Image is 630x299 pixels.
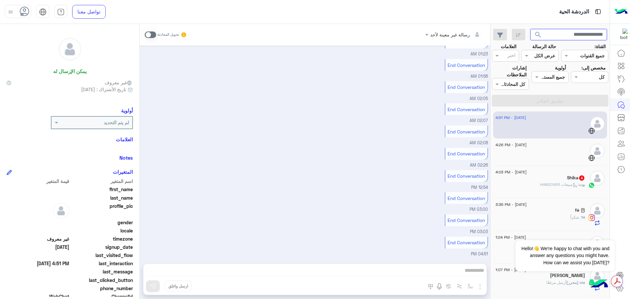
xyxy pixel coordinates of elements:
[448,107,485,112] span: End Conversation
[534,31,542,39] span: search
[71,252,133,259] span: last_visited_flow
[54,5,67,19] a: tab
[448,62,485,68] span: End Conversation
[587,273,610,296] img: hulul-logo.png
[119,155,133,161] h6: Notes
[501,43,516,50] label: العلامات
[590,269,605,283] img: defaultAdmin.png
[579,175,584,181] span: 4
[495,234,526,240] span: [DATE] - 1:24 PM
[121,108,133,113] h6: أولوية
[555,64,566,71] label: أولوية
[53,203,69,219] img: defaultAdmin.png
[615,5,628,19] img: Logo
[71,260,133,267] span: last_interaction
[157,32,179,37] small: تحويل المحادثة
[532,43,556,50] label: حالة الرسالة
[71,268,133,275] span: last_message
[71,285,133,292] span: phone_number
[7,136,133,142] h6: العلامات
[7,178,69,185] span: قيمة المتغير
[71,219,133,226] span: gender
[590,116,605,131] img: defaultAdmin.png
[471,251,488,256] span: 04:51 PM
[448,217,485,223] span: End Conversation
[71,235,133,242] span: timezone
[71,186,133,193] span: first_name
[515,240,614,271] span: Hello!👋 We're happy to chat with you and answer any questions you might have. How can we assist y...
[105,79,133,86] span: غير معروف
[7,235,69,242] span: غير معروف
[507,52,516,60] div: اختر
[550,273,585,278] h5: Ola Elshafeey
[594,8,602,16] img: tab
[546,280,566,285] span: أرسل مرفقًا
[559,8,589,16] p: الدردشة الحية
[165,281,192,292] button: ارسل واغلق
[470,118,488,123] span: 02:07 AM
[470,207,488,212] span: 03:00 PM
[581,215,585,220] span: fé
[59,38,81,60] img: defaultAdmin.png
[71,178,133,185] span: اسم المتغير
[590,144,605,158] img: defaultAdmin.png
[588,128,595,134] img: WebChat
[495,142,527,148] span: [DATE] - 4:26 PM
[540,182,578,187] span: : مبيعات HANDOVER
[448,129,485,134] span: End Conversation
[81,86,126,93] span: تاريخ الأشتراك : [DATE]
[7,219,69,226] span: null
[7,268,69,275] span: null
[470,96,488,101] span: 02:05 AM
[71,194,133,201] span: last_name
[495,202,527,208] span: [DATE] - 3:36 PM
[448,195,485,201] span: End Conversation
[7,8,15,16] img: profile
[492,64,527,78] label: إشارات الملاحظات
[595,43,606,50] label: القناة:
[448,84,485,90] span: End Conversation
[7,244,69,250] span: 2025-09-13T14:30:23.129Z
[470,229,488,234] span: 03:03 PM
[581,64,606,71] label: مخصص إلى:
[471,51,488,56] span: 01:23 AM
[616,29,628,40] img: 114004088273201
[578,182,585,187] span: بوت
[71,203,133,218] span: profile_pic
[39,8,47,16] img: tab
[471,185,488,190] span: 12:54 PM
[7,252,69,259] span: null
[72,5,106,19] a: تواصل معنا
[448,173,485,179] span: End Conversation
[448,40,485,46] span: End Conversation
[53,68,87,74] h6: يمكن الإرسال له
[590,203,605,218] img: defaultAdmin.png
[71,227,133,234] span: locale
[495,267,526,273] span: [DATE] - 1:07 PM
[567,175,585,181] h5: Shika
[448,151,485,156] span: End Conversation
[71,244,133,250] span: signup_date
[575,208,585,213] h5: fé 𓂀
[588,214,595,221] img: Instagram
[566,280,585,285] span: ola (محرر)
[588,155,595,161] img: WebChat
[448,240,485,245] span: End Conversation
[7,260,69,267] span: 2025-09-15T13:51:49.171Z
[588,182,595,189] img: WhatsApp
[590,171,605,186] img: defaultAdmin.png
[530,29,546,43] button: search
[495,169,527,175] span: [DATE] - 4:03 PM
[470,140,488,145] span: 02:08 AM
[7,277,69,284] span: null
[570,215,581,220] span: شكراً
[57,8,65,16] img: tab
[470,163,488,168] span: 02:26 AM
[71,277,133,284] span: last_clicked_button
[495,115,526,121] span: [DATE] - 4:51 PM
[471,74,488,79] span: 01:56 AM
[113,169,133,175] h6: المتغيرات
[7,227,69,234] span: null
[492,95,608,107] button: تطبيق الفلاتر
